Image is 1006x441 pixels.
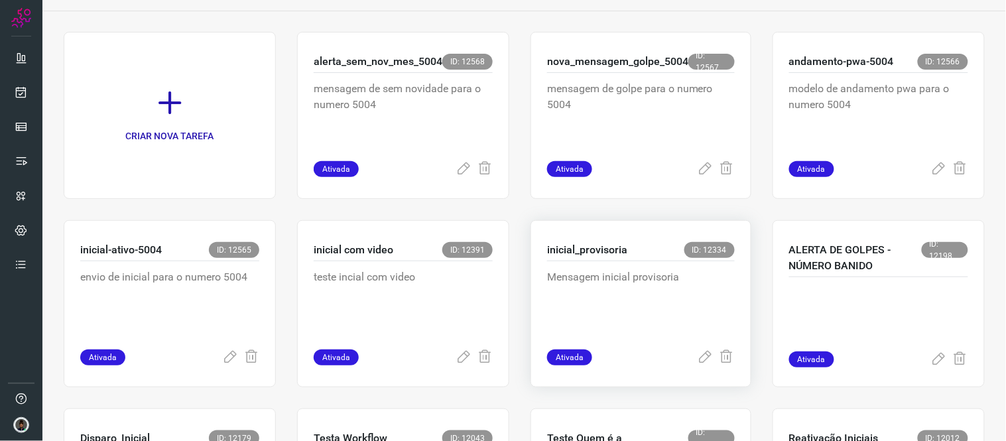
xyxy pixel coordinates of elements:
p: andamento-pwa-5004 [789,54,894,70]
span: Ativada [80,349,125,365]
span: ID: 12198 [922,242,968,258]
span: Ativada [314,161,359,177]
img: d44150f10045ac5288e451a80f22ca79.png [13,417,29,433]
span: Ativada [547,161,592,177]
p: ALERTA DE GOLPES - NÚMERO BANIDO [789,242,922,274]
p: modelo de andamento pwa para o numero 5004 [789,81,968,147]
p: Mensagem inicial provisoria [547,269,735,336]
p: mensagem de sem novidade para o numero 5004 [314,81,493,147]
span: ID: 12565 [209,242,259,258]
img: Logo [11,8,31,28]
p: CRIAR NOVA TAREFA [126,129,214,143]
p: inicial_provisoria [547,242,627,258]
span: ID: 12566 [918,54,968,70]
span: Ativada [789,161,834,177]
span: ID: 12567 [688,54,735,70]
p: inicial com video [314,242,393,258]
p: mensagem de golpe para o numero 5004 [547,81,735,147]
span: Ativada [547,349,592,365]
p: envio de inicial para o numero 5004 [80,269,259,336]
span: ID: 12334 [684,242,735,258]
a: CRIAR NOVA TAREFA [64,32,276,199]
p: alerta_sem_nov_mes_5004 [314,54,442,70]
span: ID: 12568 [442,54,493,70]
span: Ativada [314,349,359,365]
p: nova_mensagem_golpe_5004 [547,54,688,70]
p: inicial-ativo-5004 [80,242,162,258]
span: Ativada [789,351,834,367]
p: teste incial com video [314,269,493,336]
span: ID: 12391 [442,242,493,258]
